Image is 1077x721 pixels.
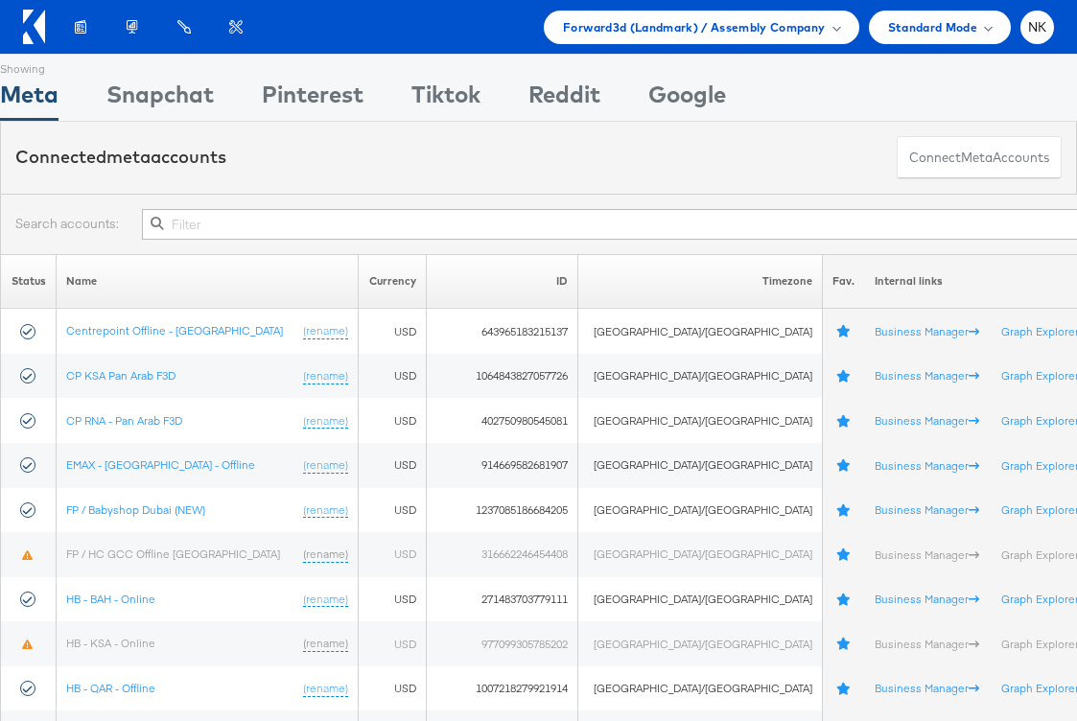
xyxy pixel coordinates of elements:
a: (rename) [303,501,348,518]
a: CP RNA - Pan Arab F3D [66,412,182,427]
td: [GEOGRAPHIC_DATA]/[GEOGRAPHIC_DATA] [577,577,822,622]
td: [GEOGRAPHIC_DATA]/[GEOGRAPHIC_DATA] [577,398,822,443]
a: Centrepoint Offline - [GEOGRAPHIC_DATA] [66,323,283,337]
td: [GEOGRAPHIC_DATA]/[GEOGRAPHIC_DATA] [577,532,822,577]
div: Pinterest [262,78,363,121]
a: Business Manager [875,637,979,651]
td: [GEOGRAPHIC_DATA]/[GEOGRAPHIC_DATA] [577,488,822,533]
a: HB - QAR - Offline [66,681,155,695]
td: USD [358,443,427,488]
td: [GEOGRAPHIC_DATA]/[GEOGRAPHIC_DATA] [577,666,822,711]
a: Business Manager [875,413,979,428]
td: 402750980545081 [427,398,578,443]
a: Business Manager [875,592,979,606]
span: meta [106,146,151,168]
a: (rename) [303,547,348,563]
td: 271483703779111 [427,577,578,622]
td: 643965183215137 [427,309,578,354]
a: (rename) [303,636,348,652]
a: (rename) [303,368,348,384]
a: Business Manager [875,457,979,472]
td: 1237085186684205 [427,488,578,533]
th: Timezone [577,254,822,309]
td: USD [358,577,427,622]
a: CP KSA Pan Arab F3D [66,368,176,383]
button: ConnectmetaAccounts [897,136,1062,179]
a: Business Manager [875,547,979,561]
div: Connected accounts [15,145,226,170]
a: (rename) [303,323,348,339]
a: Business Manager [875,681,979,695]
th: Currency [358,254,427,309]
a: Business Manager [875,324,979,338]
td: USD [358,309,427,354]
span: Forward3d (Landmark) / Assembly Company [563,17,825,37]
a: (rename) [303,457,348,474]
a: (rename) [303,412,348,429]
span: NK [1028,21,1047,34]
td: [GEOGRAPHIC_DATA]/[GEOGRAPHIC_DATA] [577,443,822,488]
td: 977099305785202 [427,621,578,666]
td: 914669582681907 [427,443,578,488]
span: Standard Mode [888,17,977,37]
a: HB - BAH - Online [66,592,155,606]
div: Tiktok [411,78,480,121]
td: 1064843827057726 [427,354,578,399]
td: USD [358,532,427,577]
th: ID [427,254,578,309]
td: USD [358,666,427,711]
a: (rename) [303,592,348,608]
td: USD [358,488,427,533]
td: 316662246454408 [427,532,578,577]
td: USD [358,621,427,666]
a: FP / HC GCC Offline [GEOGRAPHIC_DATA] [66,547,280,561]
div: Reddit [528,78,600,121]
td: [GEOGRAPHIC_DATA]/[GEOGRAPHIC_DATA] [577,354,822,399]
a: FP / Babyshop Dubai (NEW) [66,501,205,516]
div: Snapchat [106,78,214,121]
a: HB - KSA - Online [66,636,155,650]
th: Status [1,254,57,309]
div: Google [648,78,726,121]
span: meta [961,149,993,167]
td: [GEOGRAPHIC_DATA]/[GEOGRAPHIC_DATA] [577,621,822,666]
td: USD [358,398,427,443]
a: Business Manager [875,368,979,383]
td: USD [358,354,427,399]
td: 1007218279921914 [427,666,578,711]
a: EMAX - [GEOGRAPHIC_DATA] - Offline [66,457,255,472]
a: Business Manager [875,502,979,517]
a: (rename) [303,681,348,697]
td: [GEOGRAPHIC_DATA]/[GEOGRAPHIC_DATA] [577,309,822,354]
th: Name [57,254,358,309]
